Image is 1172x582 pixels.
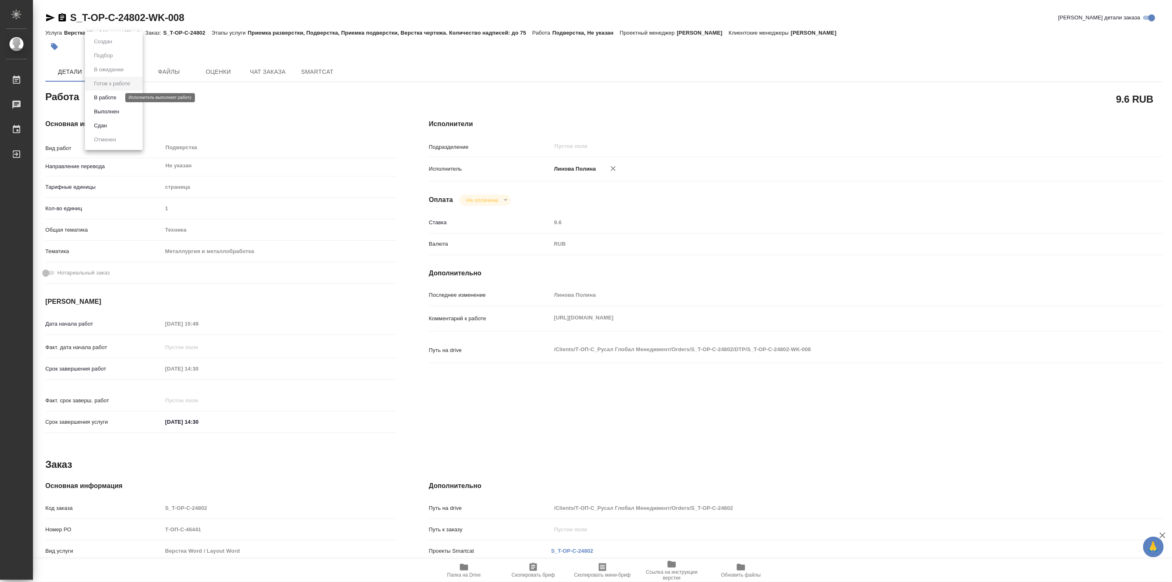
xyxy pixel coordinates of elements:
[91,79,133,88] button: Готов к работе
[91,37,115,46] button: Создан
[91,93,119,102] button: В работе
[91,65,126,74] button: В ожидании
[91,121,109,130] button: Сдан
[91,135,119,144] button: Отменен
[91,107,122,116] button: Выполнен
[91,51,115,60] button: Подбор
